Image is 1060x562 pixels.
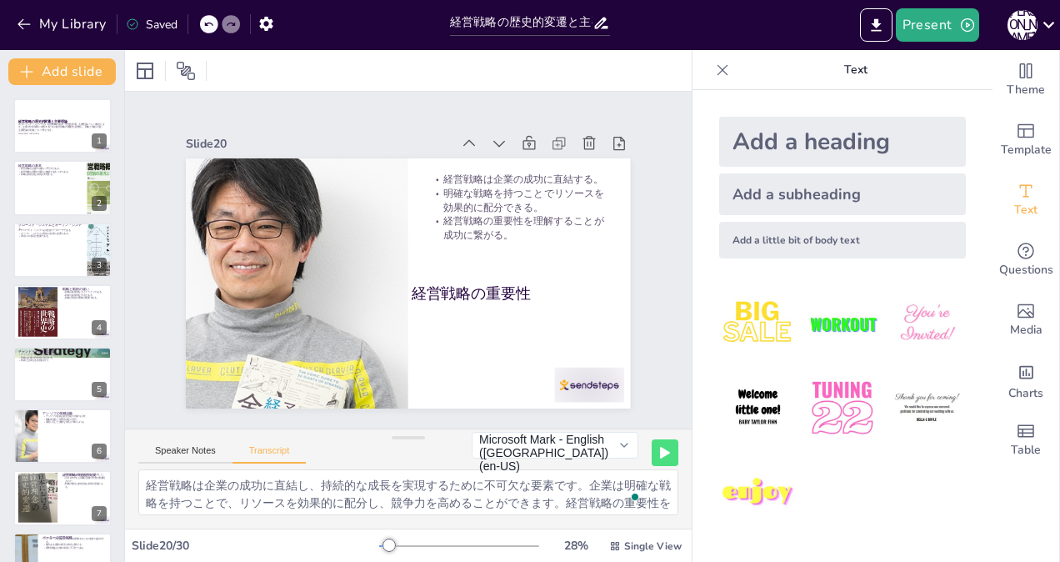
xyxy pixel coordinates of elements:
[18,235,82,238] p: 環境への適応が重要である。
[1014,201,1037,219] span: Text
[42,544,107,547] p: 魅力ある産業の発見が成功に繋がる。
[888,285,966,363] img: 3.jpeg
[18,132,107,135] p: Generated with [URL]
[126,17,177,33] div: Saved
[138,445,232,464] button: Speaker Notes
[803,369,881,447] img: 5.jpeg
[719,173,966,215] div: Add a subheading
[18,123,107,132] p: 本プレゼンテーションでは、経営戦略の基本、歴史的変遷、主要理論について解説します。企業が外部環境に対処するための経営戦略の重要性を理解し、戦略と戦術の違い、主要理論の発展について学びます。
[1010,321,1042,339] span: Media
[18,353,107,356] p: チャンドラーの定義は戦略の本質を示す。
[42,546,107,549] p: 競争戦略は企業の成長に不可欠である。
[860,8,892,42] button: Export to PowerPoint
[18,228,82,232] p: クローズド・システムは過去のアプローチである。
[736,50,976,90] p: Text
[92,382,107,397] div: 5
[62,294,107,297] p: 戦術は短期的な手法である。
[431,214,608,242] p: 経営戦略の重要性を理解することが成功に繋がる。
[42,534,107,539] p: ポーターの競争戦略
[719,117,966,167] div: Add a heading
[13,409,112,464] div: https://cdn.sendsteps.com/images/logo/sendsteps_logo_white.pnghttps://cdn.sendsteps.com/images/lo...
[18,167,82,170] p: 経営戦略は企業の成長に不可欠である。
[999,261,1053,279] span: Questions
[12,11,113,38] button: My Library
[92,506,107,521] div: 7
[992,50,1059,110] div: Change the overall theme
[132,58,158,84] div: Layout
[92,133,107,148] div: 1
[431,173,608,187] p: 経営戦略は企業の成功に直結する。
[42,411,107,416] p: アンゾフの戦略定義
[719,222,966,258] div: Add a little bit of body text
[992,410,1059,470] div: Add a table
[62,297,107,300] p: 戦略と戦術の理解が重要である。
[13,347,112,402] div: https://cdn.sendsteps.com/images/logo/sendsteps_logo_white.pnghttps://cdn.sendsteps.com/images/lo...
[992,170,1059,230] div: Add text boxes
[92,444,107,459] div: 6
[896,8,979,42] button: Present
[92,258,107,273] div: 3
[176,61,196,81] span: Position
[13,284,112,339] div: https://cdn.sendsteps.com/images/logo/sendsteps_logo_white.pnghttps://cdn.sendsteps.com/images/lo...
[18,356,107,359] p: 戦略は企業の方向性を決定する。
[92,196,107,211] div: 2
[42,421,107,424] p: 環境に応じた柔軟な対応が求められる。
[42,537,107,543] p: ポーターの理論は競争環境を理解するための指針を提供する。
[42,414,107,418] p: アンゾフの定義は意思決定の指針を示す。
[18,173,82,176] p: 戦略は持続的な成長を実現する。
[13,223,112,278] div: https://cdn.sendsteps.com/images/logo/sendsteps_logo_white.pnghttps://cdn.sendsteps.com/images/lo...
[992,110,1059,170] div: Add ready made slides
[62,474,107,477] p: 経営戦略は多角化を目指して進化した。
[138,469,678,515] textarea: To enrich screen reader interactions, please activate Accessibility in Grammarly extension settings
[92,320,107,335] div: 4
[652,439,678,466] button: Play
[62,477,107,483] p: [DATE]年代には事業活動の管理が重要視された。
[232,445,307,464] button: Transcript
[992,230,1059,290] div: Get real-time input from your audience
[13,98,112,153] div: https://cdn.sendsteps.com/images/logo/sendsteps_logo_white.pnghttps://cdn.sendsteps.com/images/lo...
[556,538,596,554] div: 28 %
[431,187,608,214] p: 明確な戦略を持つことでリソースを効果的に配分できる。
[42,418,107,421] p: 戦略的決定と管理的決定の区分。
[62,291,107,294] p: 戦略は長期的なガイドラインである。
[1011,441,1041,459] span: Table
[992,290,1059,350] div: Add images, graphics, shapes or video
[1007,8,1037,42] button: [PERSON_NAME]
[18,349,107,354] p: チャンドラーの戦略定義
[8,58,116,85] button: Add slide
[18,163,82,168] p: 経営戦略の基本
[412,284,589,304] p: 経営戦略の重要性
[719,454,797,532] img: 7.jpeg
[18,359,107,362] p: 戦術とは異なる役割を持つ。
[18,119,67,123] strong: 経営戦略の歴史的変遷と主要理論
[62,483,107,489] p: 戦略の進化は持続的な成長の基盤となる。
[13,160,112,215] div: https://cdn.sendsteps.com/images/logo/sendsteps_logo_white.pnghttps://cdn.sendsteps.com/images/lo...
[132,538,379,554] div: Slide 20 / 30
[62,287,107,292] p: 戦略と戦術の違い
[1007,10,1037,40] div: [PERSON_NAME]
[803,285,881,363] img: 2.jpeg
[450,11,592,35] input: Insert title
[1007,81,1045,99] span: Theme
[13,470,112,525] div: 7
[1008,384,1043,403] span: Charts
[888,369,966,447] img: 6.jpeg
[18,223,82,232] p: クローズド・システムとオープン・システム
[624,539,682,553] span: Single View
[18,169,82,173] p: 経営戦略は環境の変化に敏感であるべきである。
[719,285,797,363] img: 1.jpeg
[472,432,638,459] button: Microsoft Mark - English ([GEOGRAPHIC_DATA]) (en-US)
[18,232,82,235] p: オープン・システムは現在の企業に必要である。
[186,136,450,152] div: Slide 20
[1001,141,1052,159] span: Template
[992,350,1059,410] div: Add charts and graphs
[719,369,797,447] img: 4.jpeg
